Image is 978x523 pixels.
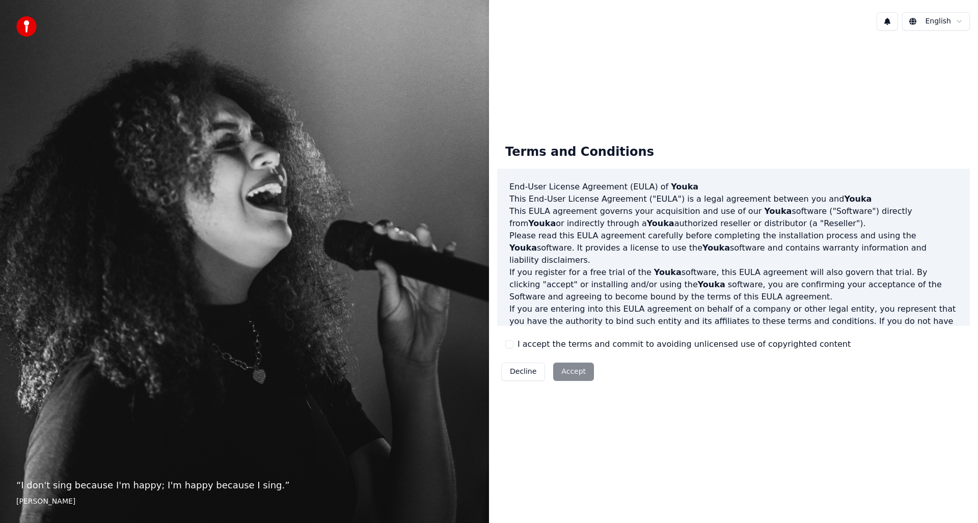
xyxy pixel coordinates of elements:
[509,266,958,303] p: If you register for a free trial of the software, this EULA agreement will also govern that trial...
[509,230,958,266] p: Please read this EULA agreement carefully before completing the installation process and using th...
[518,338,851,350] label: I accept the terms and commit to avoiding unlicensed use of copyrighted content
[698,280,725,289] span: Youka
[702,243,730,253] span: Youka
[654,267,682,277] span: Youka
[501,363,545,381] button: Decline
[647,218,674,228] span: Youka
[16,16,37,37] img: youka
[16,478,473,492] p: “ I don't sing because I'm happy; I'm happy because I sing. ”
[764,206,792,216] span: Youka
[16,497,473,507] footer: [PERSON_NAME]
[497,136,662,169] div: Terms and Conditions
[509,303,958,352] p: If you are entering into this EULA agreement on behalf of a company or other legal entity, you re...
[671,182,698,191] span: Youka
[528,218,556,228] span: Youka
[509,193,958,205] p: This End-User License Agreement ("EULA") is a legal agreement between you and
[509,243,537,253] span: Youka
[509,205,958,230] p: This EULA agreement governs your acquisition and use of our software ("Software") directly from o...
[844,194,872,204] span: Youka
[509,181,958,193] h3: End-User License Agreement (EULA) of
